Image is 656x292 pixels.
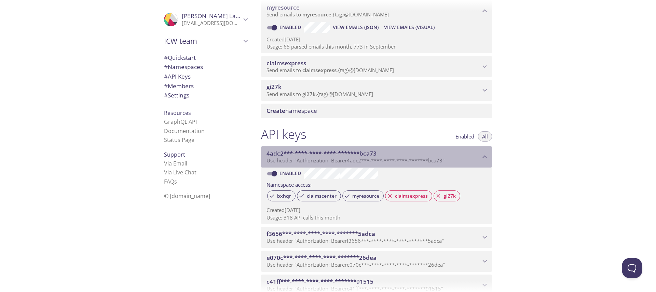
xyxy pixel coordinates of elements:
[164,63,168,71] span: #
[164,91,168,99] span: #
[303,193,341,199] span: claimscenter
[439,193,460,199] span: gi27k
[159,62,253,72] div: Namespaces
[164,109,191,117] span: Resources
[164,151,185,158] span: Support
[302,67,337,74] span: claimsexpress
[261,80,492,101] div: gi27k namespace
[164,72,191,80] span: API Keys
[278,24,304,30] a: Enabled
[164,136,194,144] a: Status Page
[342,190,384,201] div: myresource
[159,91,253,100] div: Team Settings
[164,118,197,125] a: GraphQL API
[266,107,317,115] span: namespace
[266,83,282,91] span: gi27k
[159,8,253,31] div: Rajesh Lakhinana
[266,214,487,221] p: Usage: 318 API calls this month
[164,82,168,90] span: #
[164,127,205,135] a: Documentation
[385,190,432,201] div: claimsexpress
[159,32,253,50] div: ICW team
[266,107,285,115] span: Create
[267,190,296,201] div: bxhqr
[261,127,306,142] h1: API keys
[182,12,258,20] span: [PERSON_NAME] Lakhinana
[348,193,383,199] span: myresource
[164,82,194,90] span: Members
[451,131,478,142] button: Enabled
[622,258,642,278] iframe: Help Scout Beacon - Open
[297,190,341,201] div: claimscenter
[278,170,304,176] a: Enabled
[164,36,241,46] span: ICW team
[164,72,168,80] span: #
[164,54,196,62] span: Quickstart
[261,56,492,77] div: claimsexpress namespace
[164,54,168,62] span: #
[174,178,177,185] span: s
[159,81,253,91] div: Members
[384,23,435,31] span: View Emails (Visual)
[164,192,210,200] span: © [DOMAIN_NAME]
[261,104,492,118] div: Create namespace
[164,169,196,176] a: Via Live Chat
[266,67,394,74] span: Send emails to . {tag} @[DOMAIN_NAME]
[478,131,492,142] button: All
[434,190,460,201] div: gi27k
[266,36,487,43] p: Created [DATE]
[266,91,373,97] span: Send emails to . {tag} @[DOMAIN_NAME]
[266,43,487,50] p: Usage: 65 parsed emails this month, 773 in September
[164,160,187,167] a: Via Email
[391,193,432,199] span: claimsexpress
[164,63,203,71] span: Namespaces
[266,179,312,189] label: Namespace access:
[302,11,331,18] span: myresource
[159,72,253,81] div: API Keys
[266,207,487,214] p: Created [DATE]
[159,53,253,63] div: Quickstart
[381,22,437,33] button: View Emails (Visual)
[302,91,316,97] span: gi27k
[333,23,379,31] span: View Emails (JSON)
[266,11,389,18] span: Send emails to . {tag} @[DOMAIN_NAME]
[266,59,306,67] span: claimsexpress
[182,20,241,27] p: [EMAIL_ADDRESS][DOMAIN_NAME]
[330,22,381,33] button: View Emails (JSON)
[164,178,177,185] a: FAQ
[273,193,295,199] span: bxhqr
[164,91,189,99] span: Settings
